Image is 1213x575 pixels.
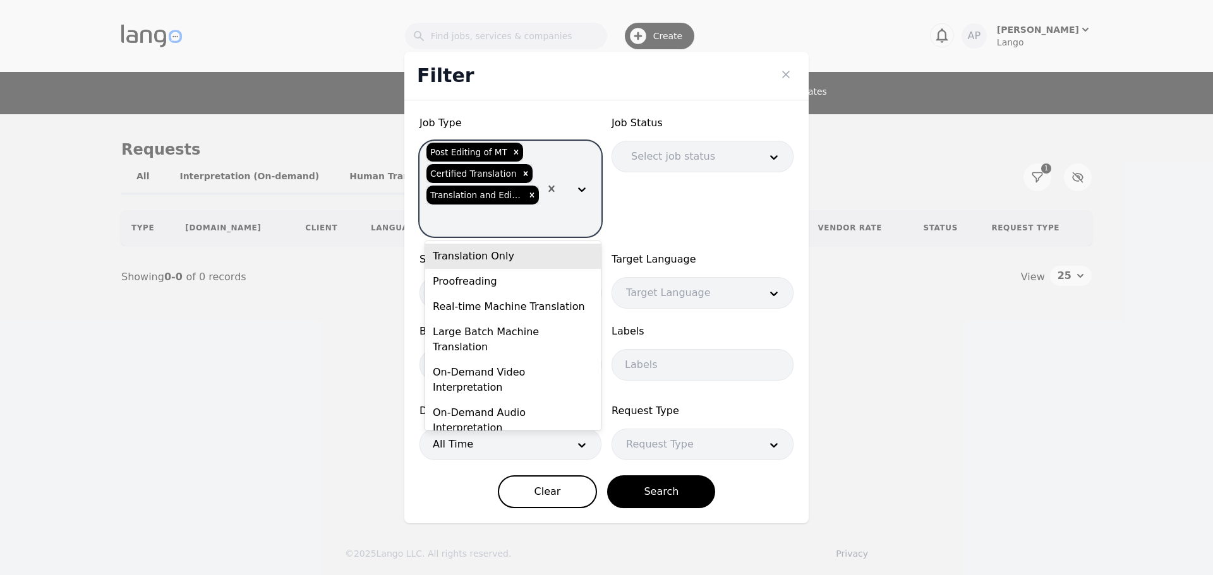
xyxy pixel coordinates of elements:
[425,294,601,319] div: Real-time Machine Translation
[509,143,523,162] div: Remove Post Editing of MT
[612,252,794,267] span: Target Language
[419,403,601,418] span: Date Range
[417,64,474,86] span: Filter
[612,349,794,381] input: Labels
[426,186,525,205] div: Translation and Editing
[425,400,601,441] div: On-Demand Audio Interpretation
[607,475,715,508] button: Search
[425,319,601,360] div: Large Batch Machine Translation
[419,252,601,267] span: Source Language
[612,403,794,418] span: Request Type
[612,324,794,339] span: Labels
[498,475,598,508] button: Clear
[519,164,533,183] div: Remove Certified Translation
[419,116,601,131] span: Job Type
[426,164,519,183] div: Certified Translation
[612,116,794,131] span: Job Status
[426,143,509,162] div: Post Editing of MT
[425,244,601,269] div: Translation Only
[776,64,796,85] button: Close
[419,324,601,339] span: Billing Reference
[525,186,539,205] div: Remove Translation and Editing
[419,349,601,381] input: 123
[425,360,601,400] div: On-Demand Video Interpretation
[425,269,601,294] div: Proofreading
